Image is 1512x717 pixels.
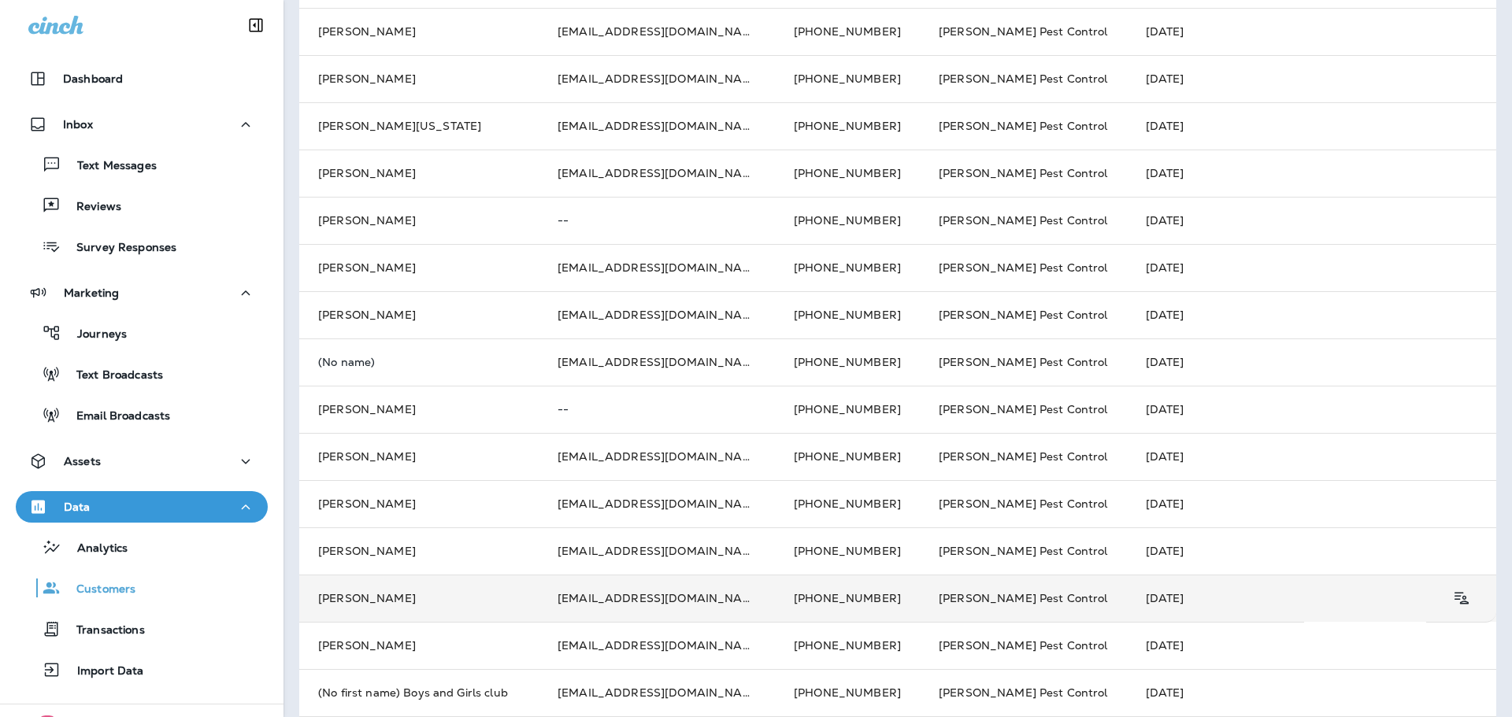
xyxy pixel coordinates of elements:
[63,118,93,131] p: Inbox
[1127,480,1496,527] td: [DATE]
[539,150,775,197] td: [EMAIL_ADDRESS][DOMAIN_NAME]
[16,491,268,523] button: Data
[775,527,920,575] td: [PHONE_NUMBER]
[939,591,1108,605] span: [PERSON_NAME] Pest Control
[539,480,775,527] td: [EMAIL_ADDRESS][DOMAIN_NAME]
[16,612,268,645] button: Transactions
[299,527,539,575] td: [PERSON_NAME]
[61,541,128,556] p: Analytics
[299,669,539,716] td: (No first name) Boys and Girls club
[775,55,920,102] td: [PHONE_NUMBER]
[299,55,539,102] td: [PERSON_NAME]
[61,200,121,215] p: Reviews
[299,433,539,480] td: [PERSON_NAME]
[61,327,127,342] p: Journeys
[16,357,268,390] button: Text Broadcasts
[939,497,1108,511] span: [PERSON_NAME] Pest Control
[1127,575,1304,622] td: [DATE]
[558,403,756,416] p: --
[16,148,268,181] button: Text Messages
[16,63,268,94] button: Dashboard
[939,72,1108,86] span: [PERSON_NAME] Pest Control
[558,214,756,227] p: --
[539,8,775,55] td: [EMAIL_ADDRESS][DOMAIN_NAME]
[539,575,775,622] td: [EMAIL_ADDRESS][DOMAIN_NAME]
[64,286,119,299] p: Marketing
[299,197,539,244] td: [PERSON_NAME]
[299,575,539,622] td: [PERSON_NAME]
[1127,150,1496,197] td: [DATE]
[16,530,268,564] button: Analytics
[775,197,920,244] td: [PHONE_NUMBER]
[1127,669,1496,716] td: [DATE]
[1127,8,1496,55] td: [DATE]
[16,445,268,477] button: Assets
[64,455,101,468] p: Assets
[1127,527,1496,575] td: [DATE]
[1127,386,1496,433] td: [DATE]
[539,244,775,291] td: [EMAIL_ADDRESS][DOMAIN_NAME]
[939,119,1108,133] span: [PERSON_NAME] Pest Control
[299,8,539,55] td: [PERSON_NAME]
[939,166,1108,180] span: [PERSON_NAME] Pest Control
[1445,582,1477,614] button: Customer Details
[299,150,539,197] td: [PERSON_NAME]
[1127,197,1496,244] td: [DATE]
[939,686,1108,700] span: [PERSON_NAME] Pest Control
[939,308,1108,322] span: [PERSON_NAME] Pest Control
[318,356,520,368] p: (No name)
[1127,55,1496,102] td: [DATE]
[1127,338,1496,386] td: [DATE]
[16,109,268,140] button: Inbox
[61,623,145,638] p: Transactions
[775,386,920,433] td: [PHONE_NUMBER]
[299,291,539,338] td: [PERSON_NAME]
[61,159,157,174] p: Text Messages
[539,433,775,480] td: [EMAIL_ADDRESS][DOMAIN_NAME]
[775,480,920,527] td: [PHONE_NUMBER]
[1127,102,1496,150] td: [DATE]
[16,398,268,431] button: Email Broadcasts
[775,291,920,338] td: [PHONE_NUMBER]
[939,24,1108,39] span: [PERSON_NAME] Pest Control
[16,189,268,222] button: Reviews
[64,501,91,513] p: Data
[539,291,775,338] td: [EMAIL_ADDRESS][DOMAIN_NAME]
[539,669,775,716] td: [EMAIL_ADDRESS][DOMAIN_NAME]
[1127,291,1496,338] td: [DATE]
[61,409,170,424] p: Email Broadcasts
[539,338,775,386] td: [EMAIL_ADDRESS][DOMAIN_NAME]
[16,277,268,309] button: Marketing
[539,527,775,575] td: [EMAIL_ADDRESS][DOMAIN_NAME]
[61,664,144,679] p: Import Data
[775,669,920,716] td: [PHONE_NUMBER]
[16,316,268,349] button: Journeys
[775,244,920,291] td: [PHONE_NUMBER]
[299,386,539,433] td: [PERSON_NAME]
[939,638,1108,652] span: [PERSON_NAME] Pest Control
[939,213,1108,227] span: [PERSON_NAME] Pest Control
[299,102,539,150] td: [PERSON_NAME][US_STATE]
[939,355,1108,369] span: [PERSON_NAME] Pest Control
[1127,244,1496,291] td: [DATE]
[234,9,278,41] button: Collapse Sidebar
[1127,433,1496,480] td: [DATE]
[775,575,920,622] td: [PHONE_NUMBER]
[775,150,920,197] td: [PHONE_NUMBER]
[939,261,1108,275] span: [PERSON_NAME] Pest Control
[775,102,920,150] td: [PHONE_NUMBER]
[299,244,539,291] td: [PERSON_NAME]
[61,368,163,383] p: Text Broadcasts
[775,338,920,386] td: [PHONE_NUMBER]
[61,241,176,256] p: Survey Responses
[299,622,539,669] td: [PERSON_NAME]
[16,230,268,263] button: Survey Responses
[299,480,539,527] td: [PERSON_NAME]
[939,402,1108,416] span: [PERSON_NAME] Pest Control
[775,433,920,480] td: [PHONE_NUMBER]
[16,653,268,686] button: Import Data
[1127,622,1496,669] td: [DATE]
[775,622,920,669] td: [PHONE_NUMBER]
[539,102,775,150] td: [EMAIL_ADDRESS][DOMAIN_NAME]
[61,582,135,597] p: Customers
